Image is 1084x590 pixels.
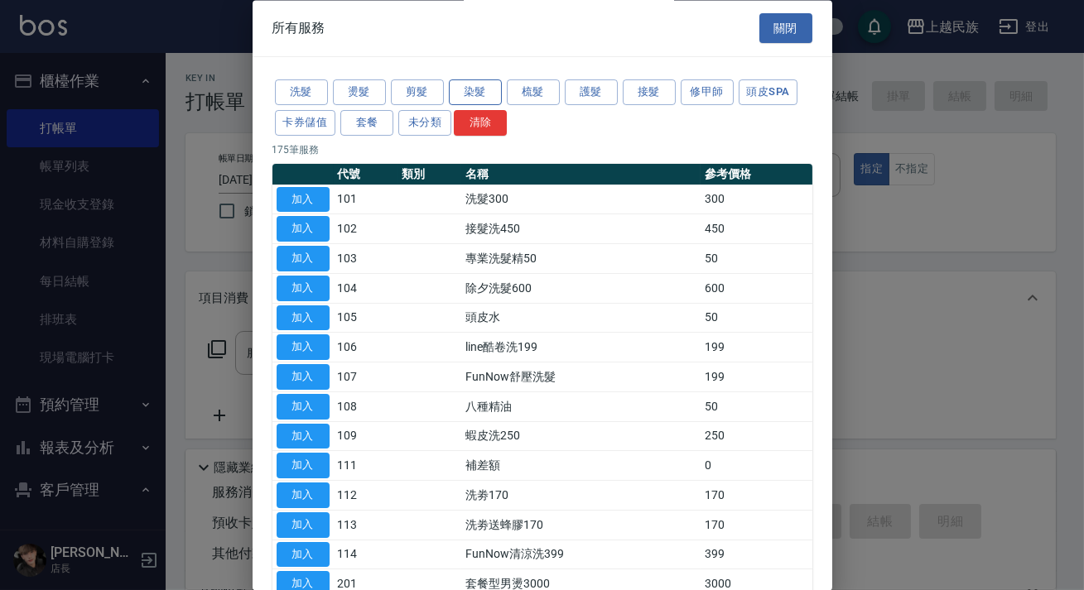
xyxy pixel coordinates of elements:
button: 加入 [277,335,330,361]
button: 加入 [277,217,330,242]
button: 加入 [277,483,330,509]
td: 600 [701,274,812,304]
td: 洗髮300 [461,185,701,215]
button: 加入 [277,542,330,568]
button: 套餐 [340,110,393,136]
button: 洗髮 [275,80,328,106]
td: 八種精油 [461,392,701,422]
button: 頭皮SPA [739,80,798,106]
td: 50 [701,304,812,333]
td: 102 [334,214,397,244]
p: 175 筆服務 [272,142,812,157]
button: 加入 [277,276,330,301]
button: 卡券儲值 [275,110,336,136]
td: 199 [701,333,812,362]
button: 加入 [277,305,330,331]
td: 399 [701,540,812,570]
button: 加入 [277,187,330,213]
button: 加入 [277,453,330,479]
td: 專業洗髮精50 [461,244,701,274]
td: 0 [701,451,812,481]
td: 50 [701,244,812,274]
button: 加入 [277,394,330,420]
td: 洗劵170 [461,481,701,511]
button: 剪髮 [391,80,444,106]
button: 染髮 [449,80,502,106]
td: 250 [701,422,812,452]
td: 170 [701,481,812,511]
th: 參考價格 [701,164,812,185]
button: 未分類 [398,110,451,136]
button: 燙髮 [333,80,386,106]
td: 除夕洗髮600 [461,274,701,304]
button: 加入 [277,424,330,449]
button: 修甲師 [681,80,734,106]
td: 112 [334,481,397,511]
td: 108 [334,392,397,422]
button: 梳髮 [507,80,560,106]
button: 護髮 [565,80,618,106]
td: 300 [701,185,812,215]
td: 107 [334,362,397,392]
td: 113 [334,511,397,540]
span: 所有服務 [272,20,325,36]
td: 洗劵送蜂膠170 [461,511,701,540]
button: 加入 [277,512,330,538]
td: 106 [334,333,397,362]
td: 114 [334,540,397,570]
td: 頭皮水 [461,304,701,333]
td: 接髮洗450 [461,214,701,244]
th: 名稱 [461,164,701,185]
button: 接髮 [623,80,676,106]
td: 109 [334,422,397,452]
td: 450 [701,214,812,244]
td: 103 [334,244,397,274]
td: 170 [701,511,812,540]
td: 50 [701,392,812,422]
td: 111 [334,451,397,481]
button: 清除 [454,110,507,136]
td: FunNow清涼洗399 [461,540,701,570]
td: 104 [334,274,397,304]
th: 代號 [334,164,397,185]
th: 類別 [397,164,461,185]
td: FunNow舒壓洗髮 [461,362,701,392]
td: line酷卷洗199 [461,333,701,362]
td: 蝦皮洗250 [461,422,701,452]
td: 101 [334,185,397,215]
td: 105 [334,304,397,333]
td: 199 [701,362,812,392]
button: 加入 [277,247,330,272]
button: 加入 [277,365,330,391]
td: 補差額 [461,451,701,481]
button: 關閉 [759,13,812,44]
